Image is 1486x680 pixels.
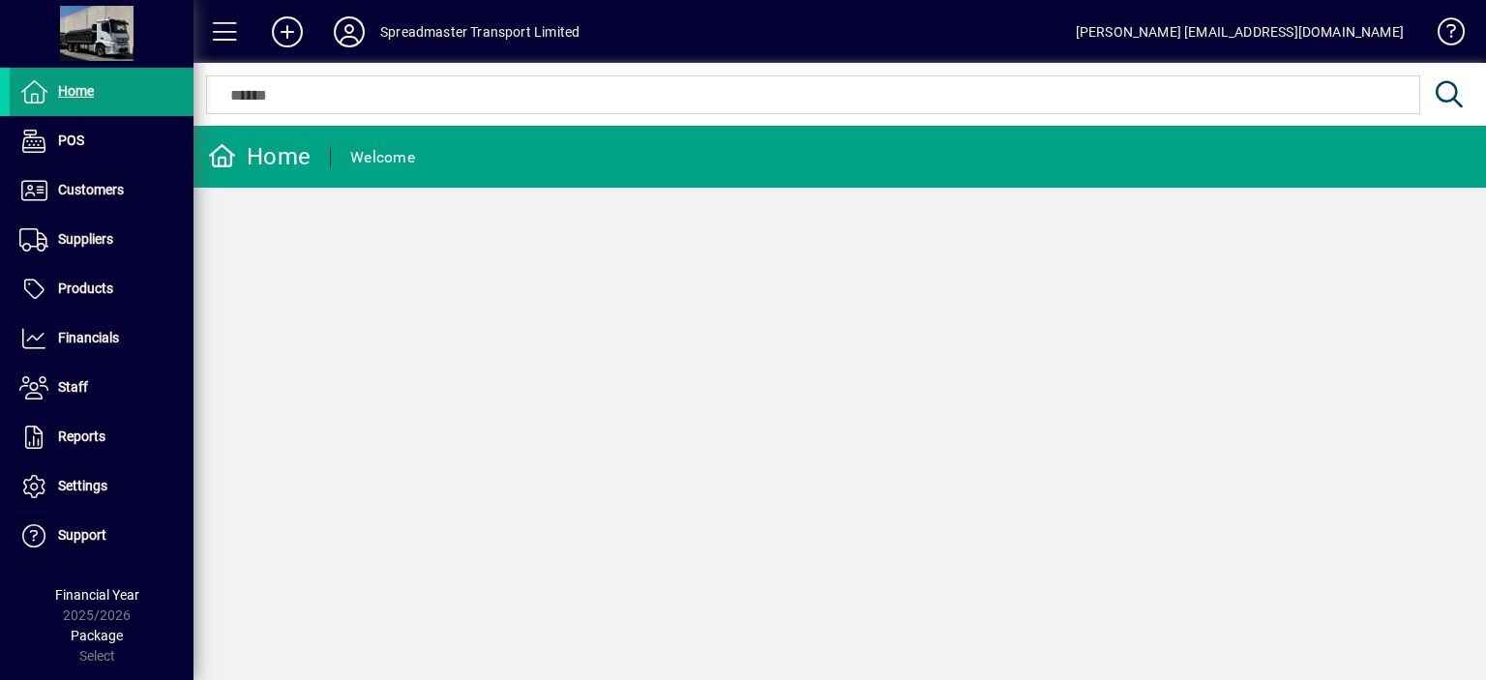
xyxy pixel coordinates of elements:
a: Staff [10,364,193,412]
a: Settings [10,462,193,511]
a: Financials [10,314,193,363]
span: Reports [58,429,105,444]
span: Home [58,83,94,99]
span: Financials [58,330,119,345]
a: Reports [10,413,193,461]
a: Knowledge Base [1423,4,1462,67]
div: Home [208,141,311,172]
span: Support [58,527,106,543]
span: Products [58,281,113,296]
a: Support [10,512,193,560]
div: Spreadmaster Transport Limited [380,16,580,47]
span: Settings [58,478,107,493]
span: Suppliers [58,231,113,247]
span: Financial Year [55,587,139,603]
span: Package [71,628,123,643]
button: Add [256,15,318,49]
a: POS [10,117,193,165]
span: POS [58,133,84,148]
div: Welcome [350,142,415,173]
span: Customers [58,182,124,197]
span: Staff [58,379,88,395]
a: Suppliers [10,216,193,264]
div: [PERSON_NAME] [EMAIL_ADDRESS][DOMAIN_NAME] [1076,16,1404,47]
a: Customers [10,166,193,215]
button: Profile [318,15,380,49]
a: Products [10,265,193,313]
